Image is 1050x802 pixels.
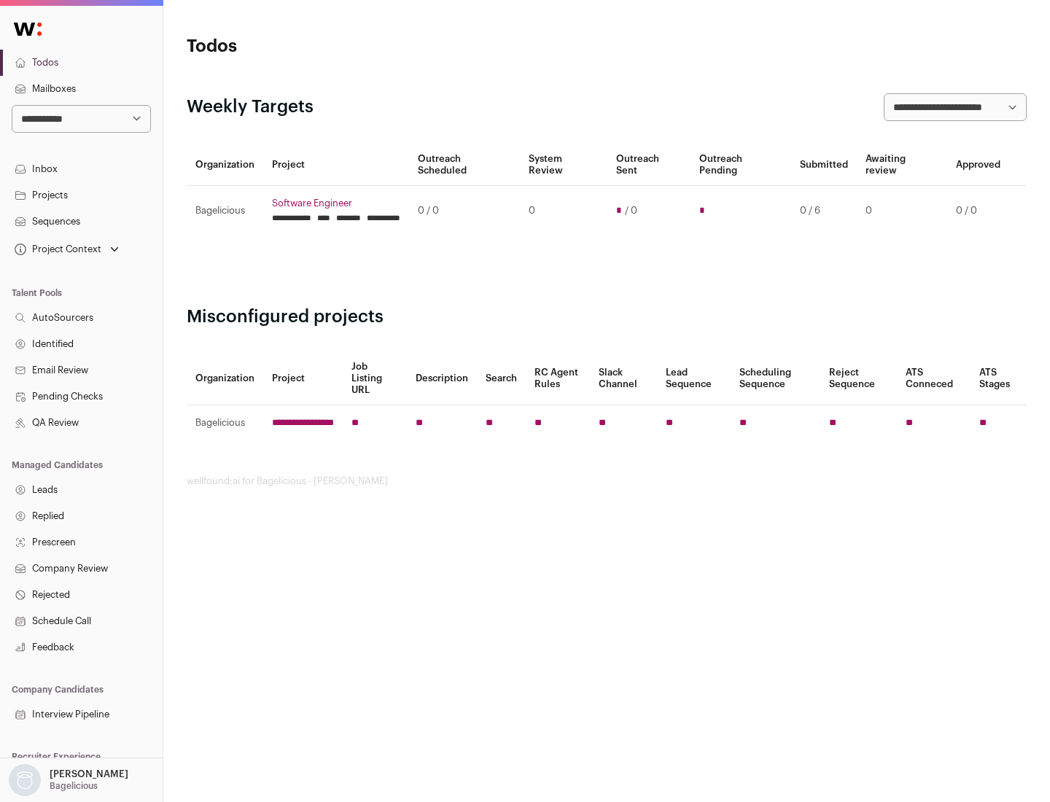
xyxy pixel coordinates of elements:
th: Scheduling Sequence [731,352,820,405]
th: Slack Channel [590,352,657,405]
th: Job Listing URL [343,352,407,405]
img: nopic.png [9,764,41,796]
th: Outreach Sent [607,144,691,186]
th: Organization [187,144,263,186]
td: Bagelicious [187,405,263,441]
th: Organization [187,352,263,405]
th: Submitted [791,144,857,186]
th: ATS Stages [971,352,1027,405]
button: Open dropdown [6,764,131,796]
th: Outreach Scheduled [409,144,520,186]
td: 0 / 6 [791,186,857,236]
a: Software Engineer [272,198,400,209]
button: Open dropdown [12,239,122,260]
td: Bagelicious [187,186,263,236]
p: Bagelicious [50,780,98,792]
th: Project [263,352,343,405]
th: Approved [947,144,1009,186]
th: Awaiting review [857,144,947,186]
td: 0 [857,186,947,236]
th: Project [263,144,409,186]
h2: Weekly Targets [187,96,314,119]
th: ATS Conneced [897,352,970,405]
td: 0 / 0 [947,186,1009,236]
th: Description [407,352,477,405]
p: [PERSON_NAME] [50,768,128,780]
img: Wellfound [6,15,50,44]
div: Project Context [12,244,101,255]
th: System Review [520,144,607,186]
th: Reject Sequence [820,352,898,405]
th: RC Agent Rules [526,352,589,405]
th: Lead Sequence [657,352,731,405]
th: Outreach Pending [691,144,790,186]
footer: wellfound:ai for Bagelicious - [PERSON_NAME] [187,475,1027,487]
span: / 0 [625,205,637,217]
td: 0 / 0 [409,186,520,236]
th: Search [477,352,526,405]
td: 0 [520,186,607,236]
h1: Todos [187,35,467,58]
h2: Misconfigured projects [187,305,1027,329]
